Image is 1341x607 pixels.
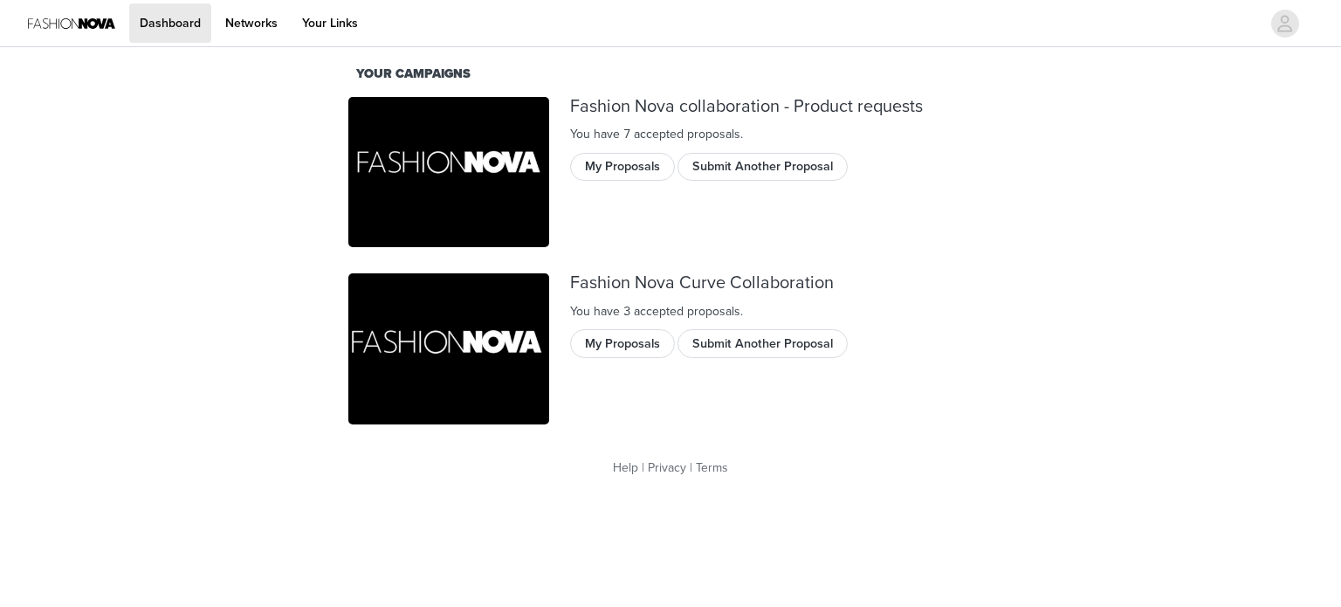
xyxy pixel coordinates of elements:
[734,127,740,141] span: s
[613,460,638,475] a: Help
[696,460,728,475] a: Terms
[570,273,993,293] div: Fashion Nova Curve Collaboration
[648,460,686,475] a: Privacy
[356,65,985,84] div: Your Campaigns
[348,97,549,248] img: Fashion Nova
[570,153,675,181] button: My Proposals
[1276,10,1293,38] div: avatar
[570,329,675,357] button: My Proposals
[734,304,740,319] span: s
[642,460,644,475] span: |
[570,304,743,319] span: You have 3 accepted proposal .
[129,3,211,43] a: Dashboard
[570,97,993,117] div: Fashion Nova collaboration - Product requests
[348,273,549,424] img: Fashion Nova
[677,153,848,181] button: Submit Another Proposal
[570,127,743,141] span: You have 7 accepted proposal .
[292,3,368,43] a: Your Links
[677,329,848,357] button: Submit Another Proposal
[28,3,115,43] img: Fashion Nova Logo
[690,460,692,475] span: |
[215,3,288,43] a: Networks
